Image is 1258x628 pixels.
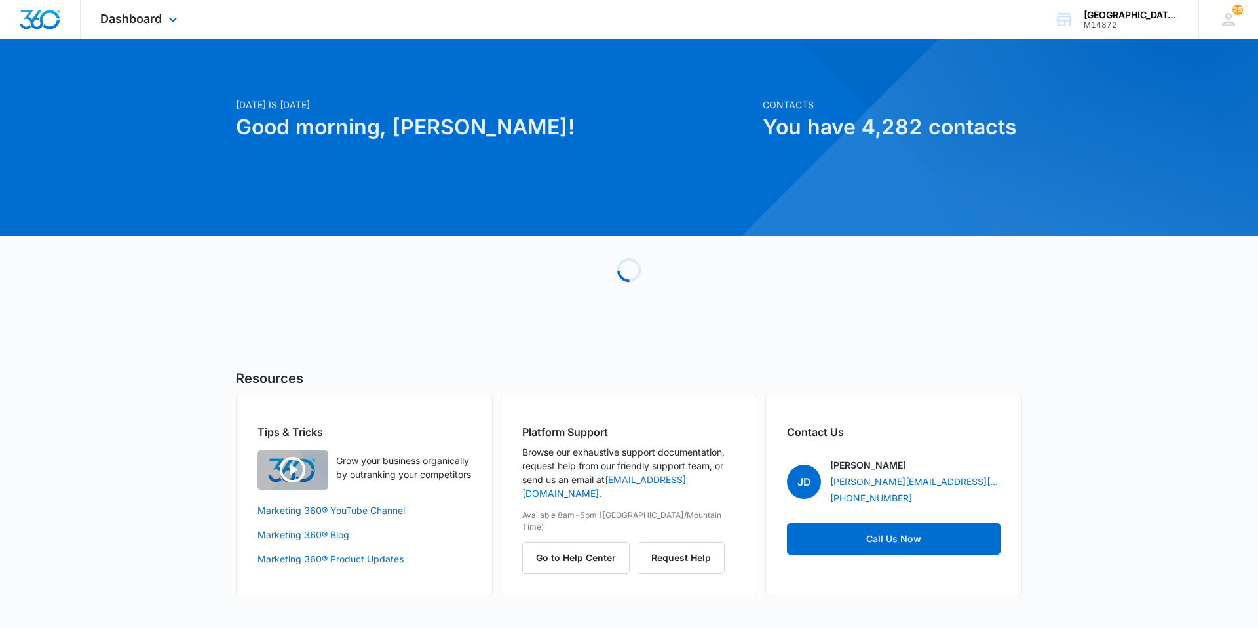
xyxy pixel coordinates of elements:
p: Browse our exhaustive support documentation, request help from our friendly support team, or send... [522,445,736,500]
span: Dashboard [100,12,162,26]
p: Contacts [763,98,1022,111]
button: Go to Help Center [522,542,630,574]
p: Grow your business organically by outranking your competitors [336,454,471,481]
div: account name [1084,10,1179,20]
h2: Platform Support [522,424,736,440]
a: Marketing 360® YouTube Channel [257,503,471,517]
span: 25 [1232,5,1243,15]
h1: You have 4,282 contacts [763,111,1022,143]
p: [DATE] is [DATE] [236,98,755,111]
a: Marketing 360® Blog [257,528,471,541]
div: account id [1084,20,1179,29]
h2: Tips & Tricks [257,424,471,440]
h5: Resources [236,368,1022,388]
h2: Contact Us [787,424,1001,440]
a: [PERSON_NAME][EMAIL_ADDRESS][PERSON_NAME][DOMAIN_NAME] [830,475,1001,488]
a: Marketing 360® Product Updates [257,552,471,566]
img: Quick Overview Video [257,450,328,490]
a: [PHONE_NUMBER] [830,491,912,505]
a: Request Help [638,552,725,563]
a: Call Us Now [787,523,1001,555]
a: Go to Help Center [522,552,638,563]
button: Request Help [638,542,725,574]
p: [PERSON_NAME] [830,458,906,472]
p: Available 8am-5pm ([GEOGRAPHIC_DATA]/Mountain Time) [522,509,736,533]
span: JD [787,465,821,499]
h1: Good morning, [PERSON_NAME]! [236,111,755,143]
div: notifications count [1232,5,1243,15]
